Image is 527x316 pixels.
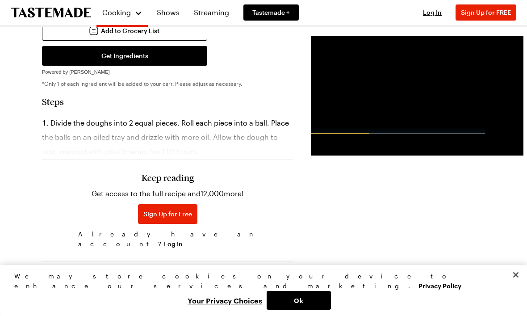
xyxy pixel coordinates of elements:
h2: Steps [42,96,293,107]
iframe: Advertisement [311,36,523,156]
a: Tastemade + [243,4,299,21]
li: Divide the doughs into 2 equal pieces. Roll each piece into a ball. Place the balls on an oiled t... [42,116,293,159]
video-js: Video Player [311,36,485,134]
p: Get access to the full recipe and 12,000 more! [92,188,244,199]
div: Privacy [14,271,505,310]
span: Already have an account? [78,229,257,249]
a: To Tastemade Home Page [11,8,91,18]
button: Sign Up for Free [138,204,197,224]
p: *Only 1 of each ingredient will be added to your cart. Please adjust as necessary. [42,80,293,87]
button: Your Privacy Choices [183,291,267,310]
button: Ok [267,291,331,310]
h3: Keep reading [142,172,194,183]
div: We may store cookies on your device to enhance our services and marketing. [14,271,505,291]
button: Log In [414,8,450,17]
button: Close [506,265,526,285]
span: Sign Up for Free [143,210,192,219]
span: Sign Up for FREE [461,8,511,16]
a: Powered by [PERSON_NAME] [42,67,110,75]
span: Tastemade + [252,8,290,17]
button: Log In [164,240,183,249]
span: Cooking [102,8,131,17]
span: Log In [423,8,442,16]
a: More information about your privacy, opens in a new tab [418,281,461,290]
button: Add to Grocery List [42,21,207,41]
span: Add to Grocery List [101,26,159,35]
button: Sign Up for FREE [456,4,516,21]
button: Cooking [102,4,142,21]
button: Get Ingredients [42,46,207,66]
span: Powered by [PERSON_NAME] [42,69,110,75]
